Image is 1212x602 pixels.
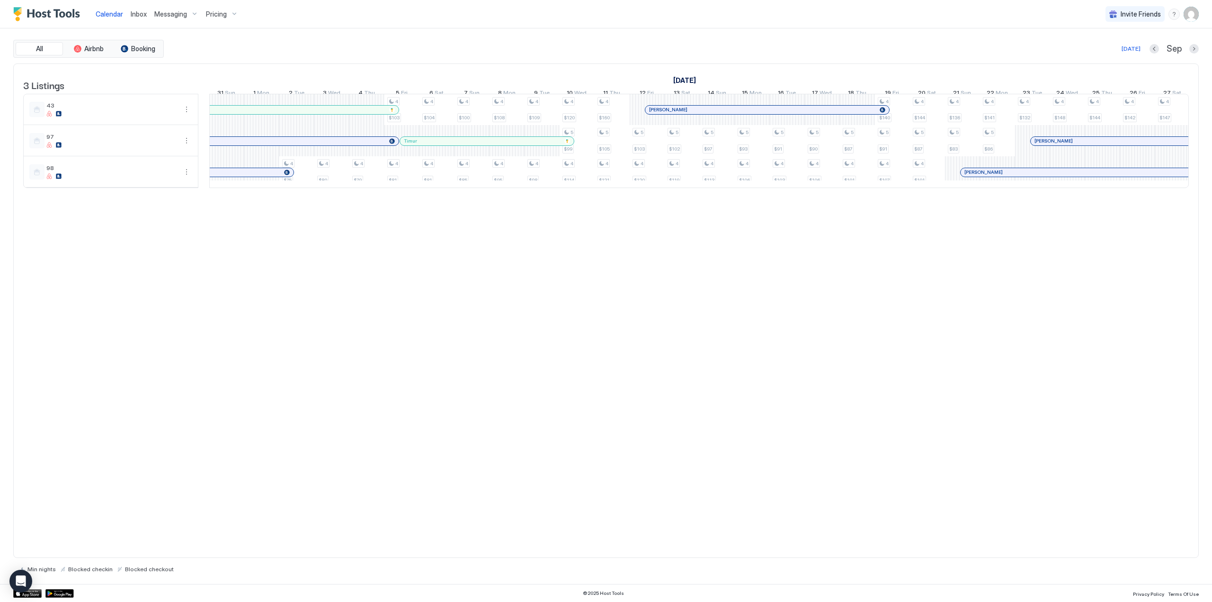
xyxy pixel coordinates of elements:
span: Tue [539,89,550,99]
span: $81 [424,177,432,183]
span: Privacy Policy [1133,591,1164,597]
span: Thu [1101,89,1112,99]
span: 4 [886,99,889,105]
span: 22 [987,89,994,99]
span: 4 [641,161,643,167]
span: 9 [534,89,538,99]
span: 4 [711,161,713,167]
span: 4 [921,99,924,105]
span: 23 [1023,89,1030,99]
span: Timur [404,138,417,144]
a: Host Tools Logo [13,7,84,21]
a: Google Play Store [45,589,74,598]
span: Tue [785,89,796,99]
span: 31 [217,89,223,99]
span: © 2025 Host Tools [583,590,624,596]
a: September 10, 2025 [564,87,589,101]
span: 3 [323,89,327,99]
span: $142 [1124,115,1135,121]
span: 4 [921,161,924,167]
span: $86 [984,146,993,152]
span: Sep [1167,44,1182,54]
span: Terms Of Use [1168,591,1199,597]
span: 5 [746,129,749,135]
span: 7 [464,89,468,99]
span: 4 [781,161,784,167]
span: Fri [401,89,408,99]
span: $103 [774,177,785,183]
div: menu [1168,9,1180,20]
a: September 8, 2025 [496,87,518,101]
span: 4 [606,161,608,167]
a: September 24, 2025 [1054,87,1080,101]
span: $98 [529,177,537,183]
a: September 27, 2025 [1161,87,1184,101]
span: Calendar [96,10,123,18]
a: September 25, 2025 [1090,87,1114,101]
button: Booking [114,42,161,55]
a: September 12, 2025 [637,87,656,101]
span: $90 [809,146,818,152]
span: 5 [396,89,400,99]
span: [PERSON_NAME] [649,107,687,113]
span: 5 [711,129,713,135]
span: Thu [364,89,375,99]
button: More options [181,135,192,146]
span: $80 [319,177,327,183]
span: 4 [1131,99,1134,105]
span: Sat [1172,89,1181,99]
div: App Store [13,589,42,598]
span: 4 [290,161,293,167]
a: Privacy Policy [1133,588,1164,598]
span: 13 [674,89,680,99]
span: Wed [1066,89,1078,99]
a: Calendar [96,9,123,19]
a: September 20, 2025 [916,87,938,101]
span: 4 [500,161,503,167]
span: Min nights [27,566,56,573]
a: August 31, 2025 [215,87,238,101]
span: 4 [535,99,538,105]
span: $75 [284,177,292,183]
span: 8 [498,89,502,99]
span: 4 [606,99,608,105]
a: September 18, 2025 [846,87,869,101]
span: $147 [1159,115,1170,121]
div: [DATE] [1122,45,1141,53]
span: 17 [812,89,818,99]
a: September 19, 2025 [882,87,901,101]
div: Open Intercom Messenger [9,570,32,593]
span: 14 [708,89,714,99]
span: 5 [816,129,819,135]
span: $81 [389,177,397,183]
span: Wed [820,89,832,99]
span: Sat [681,89,690,99]
span: $107 [879,177,890,183]
span: $144 [914,115,925,121]
span: 98 [46,164,177,171]
span: 5 [991,129,994,135]
div: menu [181,104,192,115]
span: 4 [500,99,503,105]
span: [PERSON_NAME] [964,169,1003,175]
span: Messaging [154,10,187,18]
span: $103 [634,146,645,152]
span: Mon [257,89,269,99]
span: 25 [1092,89,1100,99]
span: $95 [494,177,502,183]
a: September 11, 2025 [601,87,623,101]
span: 26 [1130,89,1137,99]
span: 4 [360,161,363,167]
span: Sun [716,89,726,99]
a: Inbox [131,9,147,19]
span: 4 [465,99,468,105]
span: 4 [1061,99,1064,105]
span: 4 [956,99,959,105]
span: 4 [430,99,433,105]
span: Tue [294,89,304,99]
span: Fri [892,89,899,99]
span: $140 [879,115,890,121]
span: Fri [647,89,654,99]
a: September 15, 2025 [740,87,764,101]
